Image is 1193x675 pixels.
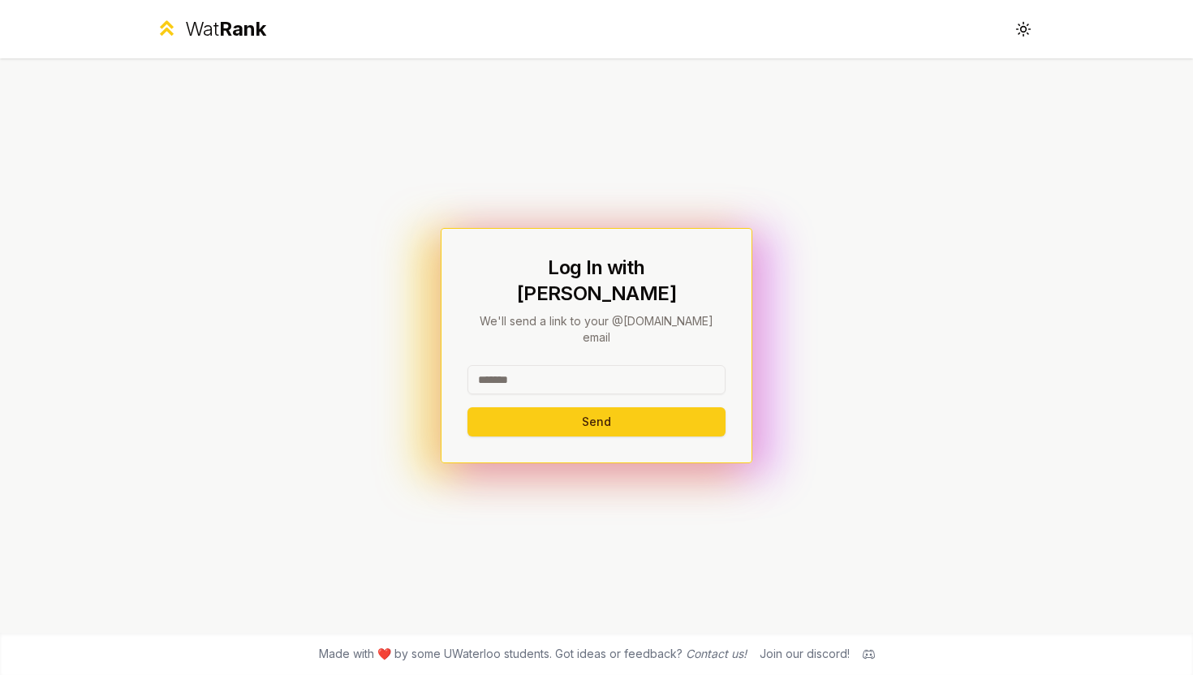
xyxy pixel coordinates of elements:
span: Made with ❤️ by some UWaterloo students. Got ideas or feedback? [319,646,747,662]
h1: Log In with [PERSON_NAME] [467,255,726,307]
a: WatRank [155,16,266,42]
div: Wat [185,16,266,42]
span: Rank [219,17,266,41]
p: We'll send a link to your @[DOMAIN_NAME] email [467,313,726,346]
a: Contact us! [686,647,747,660]
button: Send [467,407,726,436]
div: Join our discord! [760,646,850,662]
